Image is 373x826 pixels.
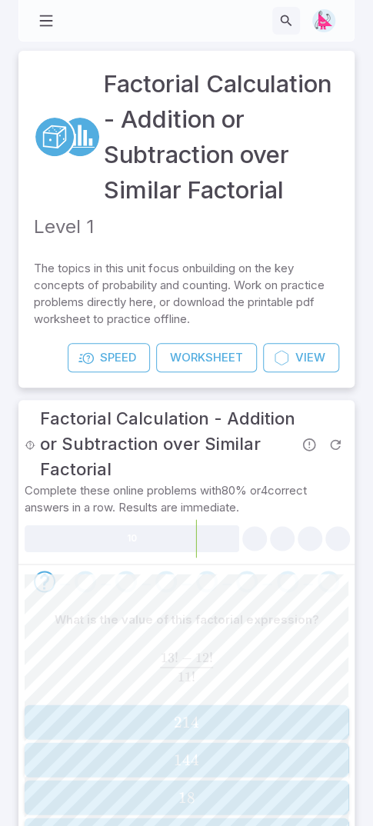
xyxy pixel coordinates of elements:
a: Factorial Calculation - Addition or Subtraction over Similar Factorial [104,66,339,207]
a: View [263,343,339,372]
div: Go to the next question [34,571,55,592]
span: 18 [178,788,195,807]
span: 13 [160,649,174,665]
span: − [182,649,192,665]
span: Refresh Question [322,431,348,458]
span: Report an issue with the question [296,431,322,458]
p: Level 1 [34,213,339,241]
a: Speed [68,343,150,372]
p: Complete these online problems with 80 % or 4 correct answers in a row. Results are immediate. [25,482,348,516]
p: The topics in this unit focus on building on the key concepts of probability and counting . Work ... [34,260,339,328]
a: Statistics [59,116,101,158]
span: 144 [174,750,199,769]
span: 12 [195,649,209,665]
span: ! [191,668,195,684]
div: Go to the next question [155,571,177,592]
h3: Factorial Calculation - Addition or Subtraction over Similar Factorial [40,406,296,482]
span: 11 [178,668,191,684]
span: 214 [174,712,199,731]
button: Search [272,7,300,35]
span: ​ [213,651,215,671]
span: Speed [100,349,136,366]
p: What is the value of this factorial expression? [55,611,319,628]
span: ! [174,649,178,665]
div: Go to the next question [236,571,258,592]
div: Go to the next question [115,571,137,592]
img: right-triangle.svg [312,9,335,32]
div: Go to the next question [277,571,298,592]
a: Worksheet [156,343,257,372]
div: Go to the next question [318,571,339,592]
span: View [295,349,325,366]
a: Probability [34,116,75,158]
div: Go to the next question [75,571,96,592]
div: Go to the next question [196,571,218,592]
span: ! [209,649,213,665]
